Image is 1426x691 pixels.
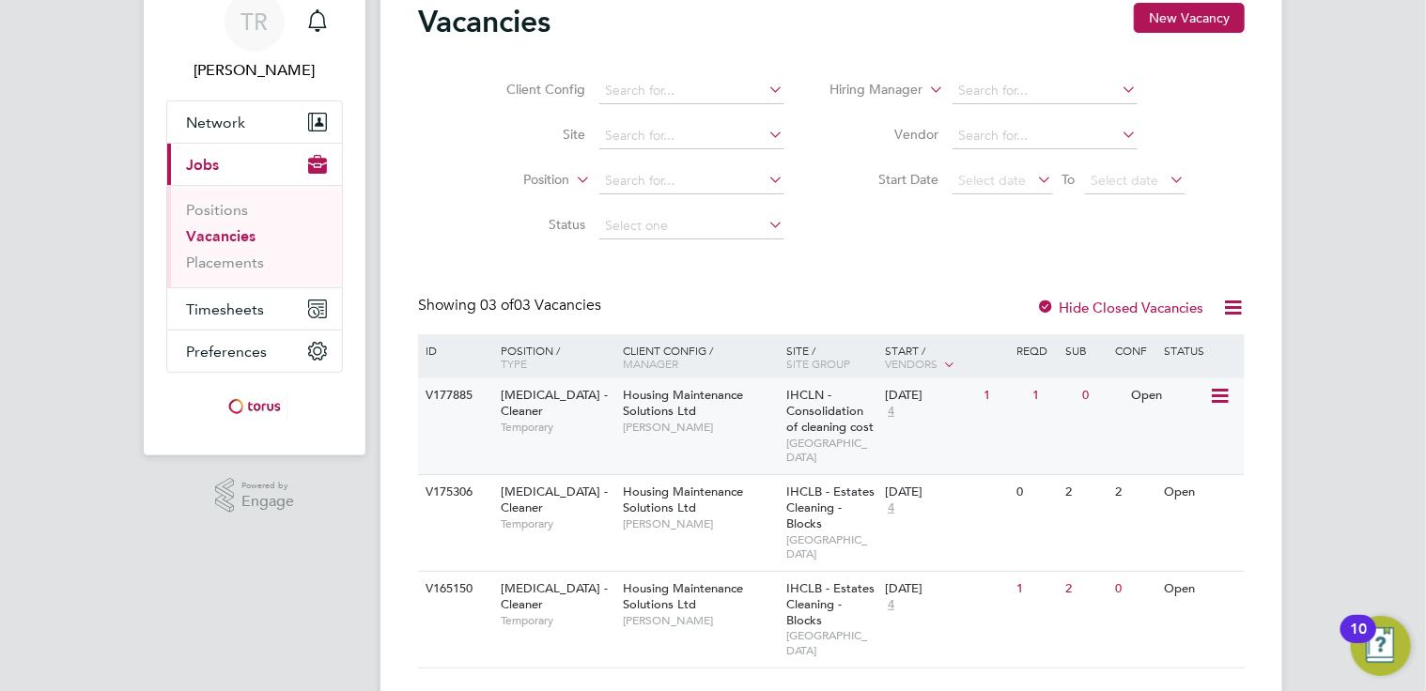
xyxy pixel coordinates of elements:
div: Start / [880,334,1012,381]
div: [DATE] [885,388,974,404]
div: Site / [783,334,881,379]
div: 1 [1012,572,1061,607]
label: Hide Closed Vacancies [1036,299,1203,316]
img: torus-logo-retina.png [222,392,287,422]
div: Open [1160,475,1242,510]
button: Open Resource Center, 10 new notifications [1351,616,1411,676]
span: Manager [623,356,678,371]
div: 1 [1029,378,1077,413]
a: Go to home page [166,392,343,422]
a: Positions [186,201,248,219]
span: [PERSON_NAME] [623,420,778,435]
button: Preferences [167,330,342,372]
h2: Vacancies [418,3,550,40]
div: 2 [1110,475,1159,510]
label: Status [478,216,586,233]
div: [DATE] [885,484,1007,500]
span: Select date [1092,172,1159,189]
div: Showing [418,296,605,315]
span: 4 [885,404,897,420]
span: To [1057,167,1081,192]
span: 03 of [480,296,514,315]
input: Search for... [599,168,784,194]
span: IHCLN - Consolidation of cleaning cost [787,387,875,435]
span: IHCLB - Estates Cleaning - Blocks [787,580,876,628]
span: 03 Vacancies [480,296,601,315]
label: Hiring Manager [815,81,923,100]
label: Start Date [831,171,939,188]
span: TR [241,9,269,34]
input: Select one [599,213,784,239]
div: 0 [1012,475,1061,510]
input: Search for... [599,123,784,149]
input: Search for... [599,78,784,104]
div: V175306 [421,475,487,510]
div: 2 [1062,572,1110,607]
span: Type [501,356,527,371]
span: Temporary [501,613,613,628]
span: Tracey Radford [166,59,343,82]
span: Select date [959,172,1027,189]
span: Vendors [885,356,938,371]
span: [GEOGRAPHIC_DATA] [787,628,876,657]
div: 2 [1062,475,1110,510]
div: Open [1127,378,1209,413]
button: Network [167,101,342,143]
span: Temporary [501,516,613,531]
span: [MEDICAL_DATA] - Cleaner [501,387,608,419]
div: Position / [487,334,618,379]
div: Client Config / [618,334,783,379]
span: [MEDICAL_DATA] - Cleaner [501,580,608,612]
span: Timesheets [186,300,264,318]
span: IHCLB - Estates Cleaning - Blocks [787,484,876,531]
div: Sub [1062,334,1110,366]
a: Powered byEngage [215,478,295,514]
div: Conf [1110,334,1159,366]
label: Client Config [478,81,586,98]
span: Preferences [186,343,267,361]
div: V177885 [421,378,487,413]
span: [GEOGRAPHIC_DATA] [787,532,876,561]
div: 0 [1077,378,1126,413]
input: Search for... [953,123,1138,149]
div: Status [1160,334,1242,366]
div: ID [421,334,487,366]
label: Site [478,126,586,143]
div: 10 [1350,629,1367,653]
button: New Vacancy [1134,3,1245,33]
div: V165150 [421,572,487,607]
label: Position [462,171,570,190]
span: Network [186,114,245,131]
span: Engage [241,494,294,510]
span: Site Group [787,356,851,371]
button: Jobs [167,144,342,185]
span: [GEOGRAPHIC_DATA] [787,436,876,465]
span: [PERSON_NAME] [623,516,778,531]
div: Jobs [167,185,342,287]
span: Housing Maintenance Solutions Ltd [623,484,743,515]
span: Powered by [241,478,294,494]
label: Vendor [831,126,939,143]
span: 4 [885,597,897,613]
span: Temporary [501,420,613,435]
div: Reqd [1012,334,1061,366]
span: Housing Maintenance Solutions Ltd [623,387,743,419]
div: 0 [1110,572,1159,607]
span: [PERSON_NAME] [623,613,778,628]
div: 1 [979,378,1028,413]
button: Timesheets [167,288,342,330]
a: Placements [186,253,264,271]
a: Vacancies [186,227,256,245]
span: Housing Maintenance Solutions Ltd [623,580,743,612]
div: Open [1160,572,1242,607]
div: [DATE] [885,581,1007,597]
span: [MEDICAL_DATA] - Cleaner [501,484,608,515]
input: Search for... [953,78,1138,104]
span: Jobs [186,156,219,174]
span: 4 [885,500,897,516]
